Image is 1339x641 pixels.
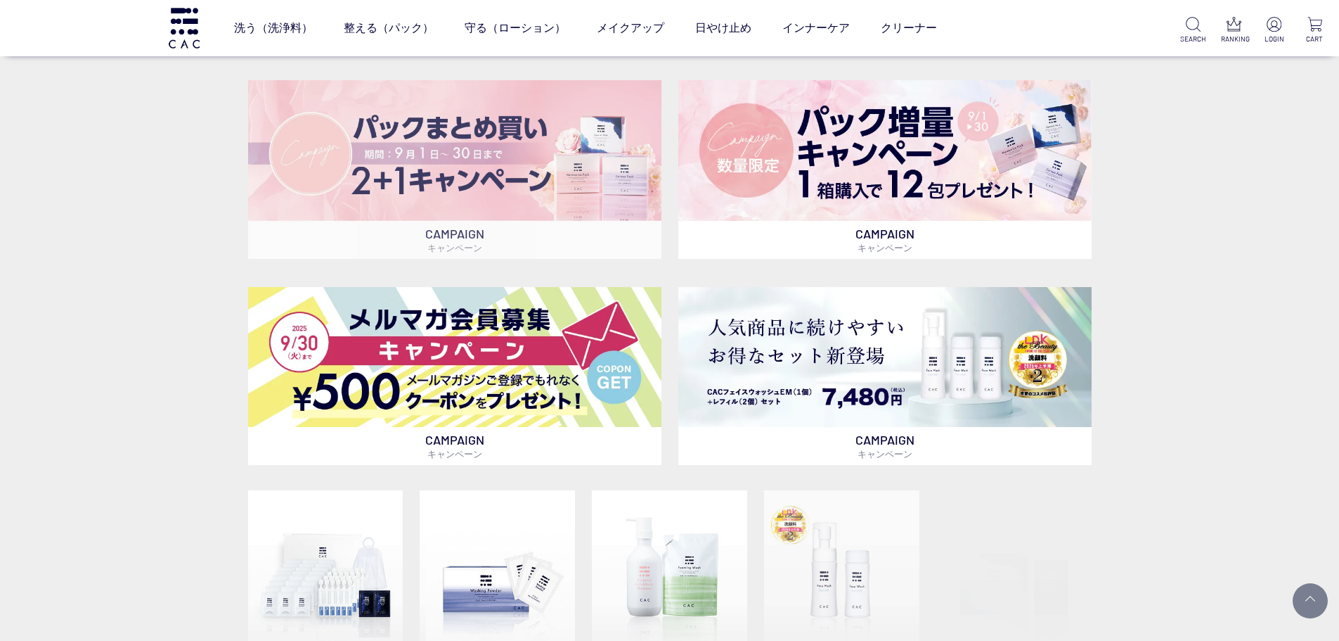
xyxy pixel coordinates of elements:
[465,8,566,48] a: 守る（ローション）
[234,8,313,48] a: 洗う（洗浄料）
[695,8,751,48] a: 日やけ止め
[678,80,1092,220] img: パック増量キャンペーン
[248,221,661,259] p: CAMPAIGN
[344,8,434,48] a: 整える（パック）
[678,287,1092,427] img: フェイスウォッシュ＋レフィル2個セット
[248,80,661,258] a: パックキャンペーン2+1 パックキャンペーン2+1 CAMPAIGNキャンペーン
[1221,17,1247,44] a: RANKING
[597,8,664,48] a: メイクアップ
[782,8,850,48] a: インナーケア
[248,287,661,427] img: メルマガ会員募集
[1221,34,1247,44] p: RANKING
[1302,34,1328,44] p: CART
[1261,17,1287,44] a: LOGIN
[678,427,1092,465] p: CAMPAIGN
[427,448,482,459] span: キャンペーン
[248,287,661,465] a: メルマガ会員募集 メルマガ会員募集 CAMPAIGNキャンペーン
[678,80,1092,258] a: パック増量キャンペーン パック増量キャンペーン CAMPAIGNキャンペーン
[248,80,661,220] img: パックキャンペーン2+1
[248,427,661,465] p: CAMPAIGN
[1180,17,1206,44] a: SEARCH
[1180,34,1206,44] p: SEARCH
[678,221,1092,259] p: CAMPAIGN
[858,242,912,253] span: キャンペーン
[167,8,202,48] img: logo
[858,448,912,459] span: キャンペーン
[678,287,1092,465] a: フェイスウォッシュ＋レフィル2個セット フェイスウォッシュ＋レフィル2個セット CAMPAIGNキャンペーン
[881,8,937,48] a: クリーナー
[1302,17,1328,44] a: CART
[1261,34,1287,44] p: LOGIN
[427,242,482,253] span: キャンペーン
